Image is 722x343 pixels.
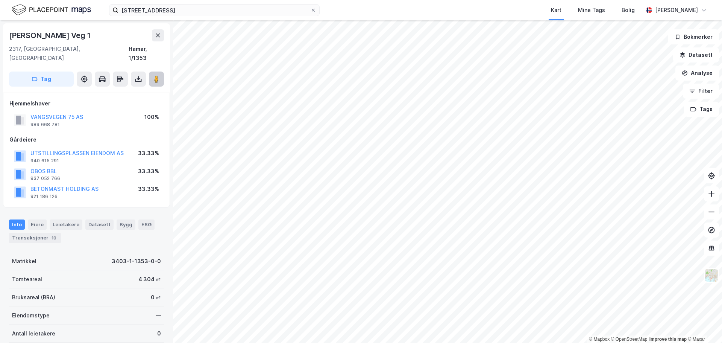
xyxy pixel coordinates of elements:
div: Kart [551,6,561,15]
button: Bokmerker [668,29,719,44]
div: [PERSON_NAME] Veg 1 [9,29,92,41]
div: Eiere [28,220,47,229]
div: Matrikkel [12,257,36,266]
div: 33.33% [138,167,159,176]
div: 989 668 781 [30,122,60,128]
img: logo.f888ab2527a4732fd821a326f86c7f29.svg [12,3,91,17]
div: 10 [50,234,58,242]
div: 921 186 126 [30,194,58,200]
input: Søk på adresse, matrikkel, gårdeiere, leietakere eller personer [118,5,310,16]
a: Mapbox [589,337,610,342]
div: ESG [138,220,155,229]
div: Tomteareal [12,275,42,284]
button: Tags [684,102,719,117]
iframe: Chat Widget [684,307,722,343]
a: OpenStreetMap [611,337,648,342]
div: Datasett [85,220,114,229]
button: Tag [9,72,74,87]
div: Bolig [622,6,635,15]
div: 940 615 291 [30,158,59,164]
a: Improve this map [649,337,687,342]
div: — [156,311,161,320]
div: 100% [144,113,159,122]
div: Transaksjoner [9,233,61,243]
div: [PERSON_NAME] [655,6,698,15]
div: Mine Tags [578,6,605,15]
button: Datasett [673,47,719,63]
div: 33.33% [138,184,159,194]
div: 937 052 766 [30,175,60,181]
div: Bruksareal (BRA) [12,293,55,302]
img: Z [704,268,719,282]
div: 4 304 ㎡ [138,275,161,284]
div: Bygg [117,220,135,229]
div: Gårdeiere [9,135,164,144]
button: Analyse [675,66,719,81]
button: Filter [683,84,719,99]
div: Leietakere [50,220,82,229]
div: Eiendomstype [12,311,50,320]
div: Hjemmelshaver [9,99,164,108]
div: 0 ㎡ [151,293,161,302]
div: Info [9,220,25,229]
div: Kontrollprogram for chat [684,307,722,343]
div: 3403-1-1353-0-0 [112,257,161,266]
div: Hamar, 1/1353 [129,44,164,63]
div: 0 [157,329,161,338]
div: 33.33% [138,149,159,158]
div: 2317, [GEOGRAPHIC_DATA], [GEOGRAPHIC_DATA] [9,44,129,63]
div: Antall leietakere [12,329,55,338]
